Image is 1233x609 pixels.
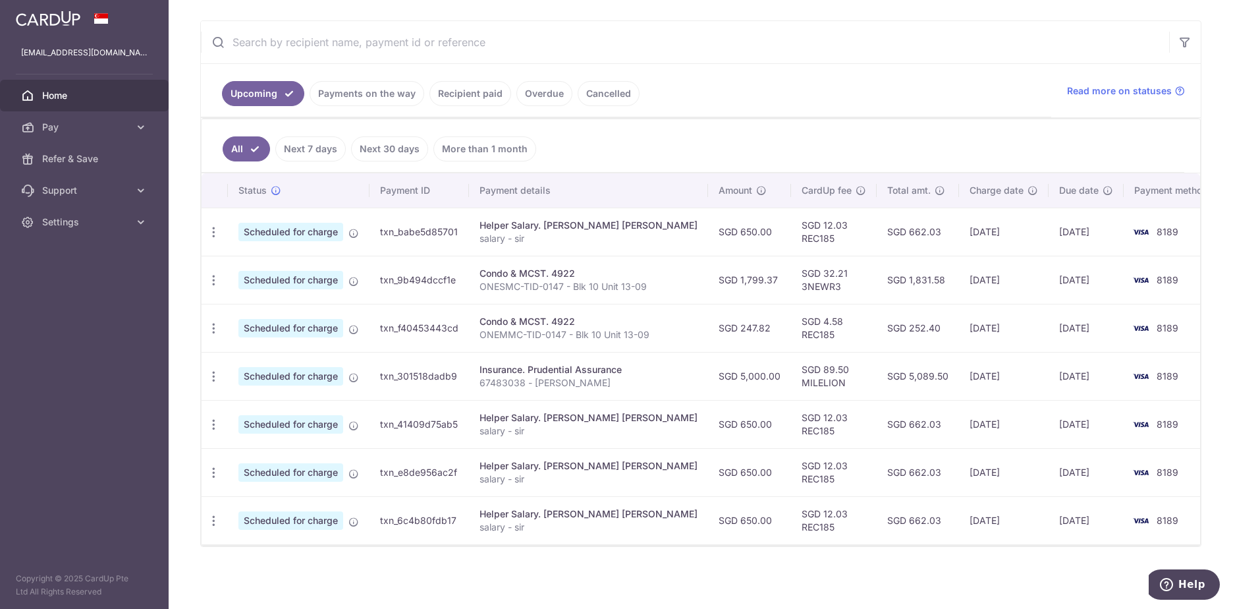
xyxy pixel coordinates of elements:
a: Overdue [516,81,572,106]
td: SGD 12.03 REC185 [791,208,877,256]
span: Settings [42,216,129,229]
td: [DATE] [959,304,1049,352]
td: SGD 662.03 [877,448,959,496]
td: SGD 650.00 [708,400,791,448]
td: SGD 662.03 [877,496,959,544]
a: Cancelled [578,81,640,106]
p: salary - sir [479,232,698,245]
td: SGD 650.00 [708,496,791,544]
span: 8189 [1157,370,1178,382]
span: CardUp fee [802,184,852,197]
span: Charge date [970,184,1024,197]
div: Helper Salary. [PERSON_NAME] [PERSON_NAME] [479,411,698,424]
td: SGD 650.00 [708,208,791,256]
span: Total amt. [887,184,931,197]
img: Bank Card [1128,465,1154,480]
img: Bank Card [1128,417,1154,432]
a: Payments on the way [310,81,424,106]
a: More than 1 month [433,136,536,161]
td: SGD 89.50 MILELION [791,352,877,400]
td: txn_41409d75ab5 [370,400,469,448]
p: salary - sir [479,473,698,486]
iframe: Opens a widget where you can find more information [1149,569,1220,602]
span: Scheduled for charge [238,223,343,241]
td: txn_6c4b80fdb17 [370,496,469,544]
span: Scheduled for charge [238,271,343,289]
td: [DATE] [959,448,1049,496]
span: 8189 [1157,515,1178,526]
span: Pay [42,121,129,134]
span: Scheduled for charge [238,319,343,337]
span: Amount [719,184,752,197]
div: Insurance. Prudential Assurance [479,363,698,376]
span: Scheduled for charge [238,511,343,530]
td: SGD 5,000.00 [708,352,791,400]
span: Home [42,89,129,102]
td: SGD 12.03 REC185 [791,448,877,496]
td: txn_babe5d85701 [370,208,469,256]
td: [DATE] [959,400,1049,448]
td: [DATE] [1049,256,1124,304]
td: SGD 247.82 [708,304,791,352]
img: Bank Card [1128,368,1154,384]
td: SGD 5,089.50 [877,352,959,400]
div: Helper Salary. [PERSON_NAME] [PERSON_NAME] [479,219,698,232]
td: SGD 1,799.37 [708,256,791,304]
span: 8189 [1157,274,1178,285]
p: ONESMC-TID-0147 - Blk 10 Unit 13-09 [479,280,698,293]
td: SGD 4.58 REC185 [791,304,877,352]
span: 8189 [1157,419,1178,430]
img: Bank Card [1128,224,1154,240]
span: 8189 [1157,322,1178,333]
td: SGD 650.00 [708,448,791,496]
a: Recipient paid [429,81,511,106]
th: Payment ID [370,173,469,208]
td: SGD 12.03 REC185 [791,496,877,544]
td: [DATE] [1049,208,1124,256]
td: [DATE] [959,208,1049,256]
p: salary - sir [479,424,698,438]
span: Read more on statuses [1067,84,1172,98]
div: Helper Salary. [PERSON_NAME] [PERSON_NAME] [479,459,698,473]
td: SGD 32.21 3NEWR3 [791,256,877,304]
img: Bank Card [1128,272,1154,288]
span: Scheduled for charge [238,463,343,482]
td: SGD 12.03 REC185 [791,400,877,448]
span: 8189 [1157,226,1178,237]
td: [DATE] [959,496,1049,544]
a: Next 30 days [351,136,428,161]
span: Due date [1059,184,1099,197]
td: [DATE] [959,256,1049,304]
td: txn_301518dadb9 [370,352,469,400]
span: Refer & Save [42,152,129,165]
div: Condo & MCST. 4922 [479,267,698,280]
td: [DATE] [1049,448,1124,496]
a: Read more on statuses [1067,84,1185,98]
td: [DATE] [959,352,1049,400]
p: salary - sir [479,521,698,534]
td: txn_e8de956ac2f [370,448,469,496]
p: 67483038 - [PERSON_NAME] [479,376,698,390]
img: Bank Card [1128,513,1154,529]
span: Support [42,184,129,197]
a: Upcoming [222,81,304,106]
a: All [223,136,270,161]
span: Scheduled for charge [238,367,343,386]
td: SGD 1,831.58 [877,256,959,304]
td: SGD 662.03 [877,208,959,256]
span: 8189 [1157,467,1178,478]
td: SGD 252.40 [877,304,959,352]
td: [DATE] [1049,496,1124,544]
div: Helper Salary. [PERSON_NAME] [PERSON_NAME] [479,507,698,521]
img: CardUp [16,11,80,26]
img: Bank Card [1128,320,1154,336]
td: txn_f40453443cd [370,304,469,352]
td: [DATE] [1049,304,1124,352]
td: [DATE] [1049,352,1124,400]
p: ONEMMC-TID-0147 - Blk 10 Unit 13-09 [479,328,698,341]
a: Next 7 days [275,136,346,161]
td: [DATE] [1049,400,1124,448]
td: SGD 662.03 [877,400,959,448]
input: Search by recipient name, payment id or reference [201,21,1169,63]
